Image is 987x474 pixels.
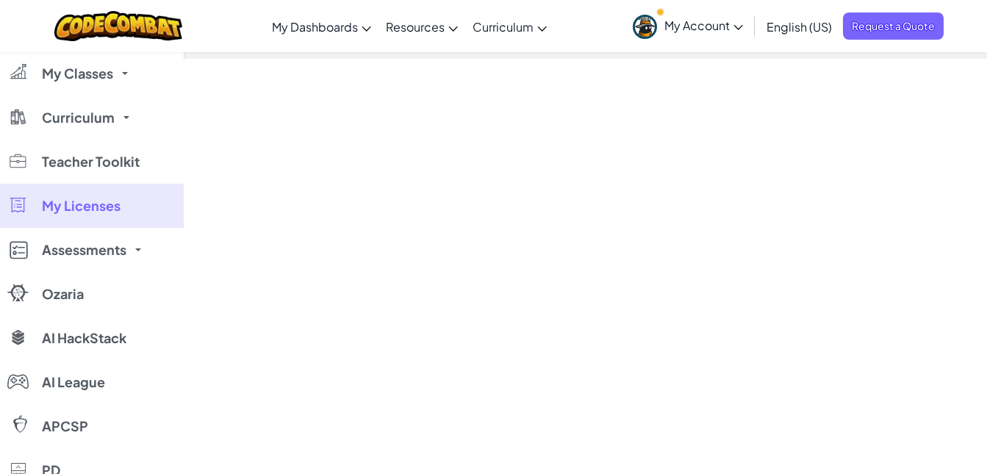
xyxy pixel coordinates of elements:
[42,287,84,301] span: Ozaria
[54,11,183,41] img: CodeCombat logo
[265,7,378,46] a: My Dashboards
[378,7,465,46] a: Resources
[272,19,358,35] span: My Dashboards
[42,331,126,345] span: AI HackStack
[42,243,126,256] span: Assessments
[759,7,839,46] a: English (US)
[386,19,445,35] span: Resources
[767,19,832,35] span: English (US)
[42,199,121,212] span: My Licenses
[465,7,554,46] a: Curriculum
[625,3,750,49] a: My Account
[473,19,534,35] span: Curriculum
[42,67,113,80] span: My Classes
[633,15,657,39] img: avatar
[42,111,115,124] span: Curriculum
[42,155,140,168] span: Teacher Toolkit
[42,376,105,389] span: AI League
[664,18,743,33] span: My Account
[843,12,944,40] a: Request a Quote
